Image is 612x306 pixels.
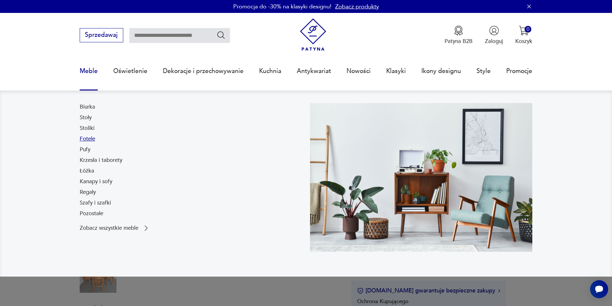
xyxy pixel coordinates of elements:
button: Sprzedawaj [80,28,123,42]
p: Zobacz wszystkie meble [80,226,138,231]
a: Zobacz wszystkie meble [80,224,150,232]
a: Promocje [506,56,532,86]
button: Patyna B2B [445,26,473,45]
img: 969d9116629659dbb0bd4e745da535dc.jpg [310,103,533,252]
p: Koszyk [515,37,532,45]
p: Zaloguj [485,37,503,45]
button: Zaloguj [485,26,503,45]
a: Kuchnia [259,56,281,86]
a: Ikona medaluPatyna B2B [445,26,473,45]
a: Pozostałe [80,210,103,217]
iframe: Smartsupp widget button [590,280,608,298]
a: Antykwariat [297,56,331,86]
p: Promocja do -30% na klasyki designu! [233,3,331,11]
a: Pufy [80,146,90,153]
a: Stoliki [80,124,95,132]
button: 0Koszyk [515,26,532,45]
img: Ikona koszyka [519,26,529,36]
a: Stoły [80,114,92,121]
div: 0 [525,26,531,33]
a: Ikony designu [421,56,461,86]
a: Zobacz produkty [335,3,379,11]
a: Oświetlenie [113,56,147,86]
a: Biurka [80,103,95,111]
a: Kanapy i sofy [80,178,112,185]
a: Klasyki [386,56,406,86]
a: Krzesła i taborety [80,156,122,164]
a: Łóżka [80,167,94,175]
img: Ikonka użytkownika [489,26,499,36]
img: Ikona medalu [454,26,464,36]
a: Szafy i szafki [80,199,111,207]
p: Patyna B2B [445,37,473,45]
a: Dekoracje i przechowywanie [163,56,244,86]
a: Fotele [80,135,95,143]
img: Patyna - sklep z meblami i dekoracjami vintage [297,18,329,51]
a: Meble [80,56,98,86]
a: Regały [80,188,96,196]
a: Nowości [346,56,371,86]
button: Szukaj [216,30,226,40]
a: Sprzedawaj [80,33,123,38]
a: Style [477,56,491,86]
